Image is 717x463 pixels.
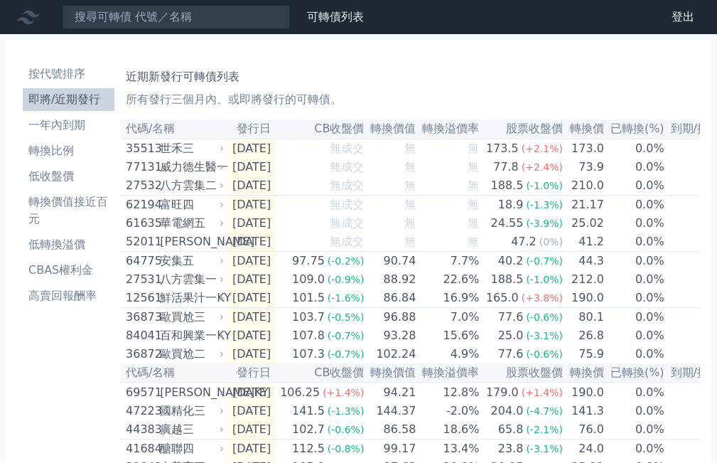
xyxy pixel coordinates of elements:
div: 141.5 [289,403,328,420]
td: 212.0 [564,270,605,289]
td: [DATE] [227,252,276,271]
td: 0.0% [605,252,665,271]
div: 八方雲集一 [160,271,221,288]
h1: 近期新發行可轉債列表 [126,68,694,85]
div: 威力德生醫一 [160,159,221,176]
div: 77131 [126,159,156,176]
span: (+2.4%) [522,161,563,173]
a: CBAS權利金 [23,259,114,282]
td: 93.28 [365,326,416,345]
div: 61635 [126,215,156,232]
td: [DATE] [227,420,276,440]
td: [DATE] [227,308,276,327]
a: 低轉換溢價 [23,233,114,256]
span: 無成交 [330,235,364,248]
span: 無成交 [330,216,364,230]
td: 102.24 [365,345,416,363]
div: 204.0 [488,403,527,420]
td: 0.0% [605,233,665,252]
li: 按代號排序 [23,65,114,83]
td: [DATE] [227,270,276,289]
span: 無 [404,235,416,248]
span: (-1.0%) [526,274,563,285]
div: 36872 [126,346,156,363]
td: [DATE] [227,402,276,420]
td: [DATE] [227,383,276,402]
div: 18.9 [495,196,527,213]
span: (-0.2%) [328,255,365,267]
td: 0.0% [605,139,665,158]
div: 國精化三 [160,403,221,420]
td: 73.9 [564,158,605,176]
th: CB收盤價 [276,119,365,139]
li: 轉換價值接近百元 [23,193,114,228]
span: (-3.1%) [526,330,563,341]
td: 13.4% [416,440,480,459]
td: 80.1 [564,308,605,327]
li: 一年內到期 [23,117,114,134]
td: 190.0 [564,383,605,402]
div: 173.5 [483,140,522,157]
td: [DATE] [227,139,276,158]
td: 99.17 [365,440,416,459]
td: [DATE] [227,289,276,308]
td: 4.9% [416,345,480,363]
div: 鮮活果汁一KY [160,289,221,307]
div: 165.0 [483,289,522,307]
td: [DATE] [227,440,276,459]
td: 90.74 [365,252,416,271]
td: 12.8% [416,383,480,402]
li: 低收盤價 [23,168,114,185]
td: 190.0 [564,289,605,308]
div: 47223 [126,403,156,420]
div: 廣越三 [160,421,221,438]
span: 無 [404,142,416,155]
span: 無成交 [330,198,364,211]
a: 按代號排序 [23,63,114,85]
td: 75.9 [564,345,605,363]
span: 無 [404,198,416,211]
div: 84041 [126,327,156,344]
span: (-0.6%) [328,424,365,435]
a: 轉換價值接近百元 [23,191,114,230]
td: 44.3 [564,252,605,271]
td: 0.0% [605,196,665,215]
td: 24.0 [564,440,605,459]
td: 0.0% [605,440,665,459]
td: [DATE] [227,176,276,196]
td: 0.0% [605,289,665,308]
div: 44383 [126,421,156,438]
td: 21.17 [564,196,605,215]
th: 代碼/名稱 [120,363,227,383]
li: 高賣回報酬率 [23,287,114,304]
a: 可轉債列表 [307,10,364,23]
td: 86.58 [365,420,416,440]
td: 18.6% [416,420,480,440]
span: (+3.8%) [522,292,563,304]
td: 0.0% [605,308,665,327]
span: (-4.7%) [526,405,563,417]
span: (-2.1%) [526,424,563,435]
span: (-0.7%) [526,255,563,267]
div: 77.6 [495,309,527,326]
div: 23.8 [495,440,527,457]
td: 0.0% [605,345,665,363]
div: 41684 [126,440,156,457]
td: 210.0 [564,176,605,196]
td: 25.02 [564,214,605,233]
td: [DATE] [227,158,276,176]
div: 65.8 [495,421,527,438]
input: 搜尋可轉債 代號／名稱 [63,5,290,29]
span: 無成交 [330,160,364,174]
span: 無成交 [330,142,364,155]
div: 40.2 [495,252,527,270]
div: 101.5 [289,289,328,307]
span: (-0.8%) [328,443,365,454]
div: 華電網五 [160,215,221,232]
div: 27531 [126,271,156,288]
a: 高賣回報酬率 [23,284,114,307]
span: (-1.0%) [526,180,563,191]
span: (-0.7%) [328,348,365,360]
div: 富旺四 [160,196,221,213]
span: (-0.6%) [526,348,563,360]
